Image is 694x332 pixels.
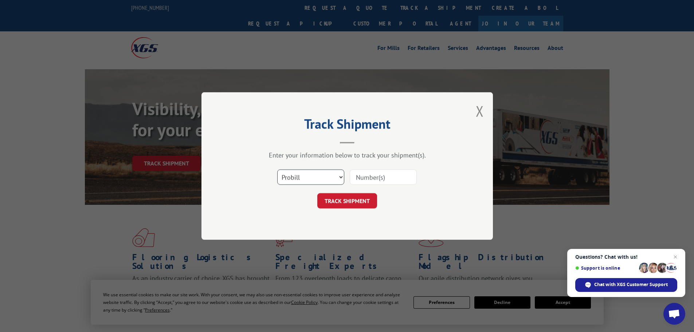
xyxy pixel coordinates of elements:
[317,193,377,208] button: TRACK SHIPMENT
[575,278,677,292] div: Chat with XGS Customer Support
[594,281,668,288] span: Chat with XGS Customer Support
[238,151,456,159] div: Enter your information below to track your shipment(s).
[671,253,680,261] span: Close chat
[350,169,417,185] input: Number(s)
[575,265,636,271] span: Support is online
[238,119,456,133] h2: Track Shipment
[476,101,484,121] button: Close modal
[575,254,677,260] span: Questions? Chat with us!
[663,303,685,325] div: Open chat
